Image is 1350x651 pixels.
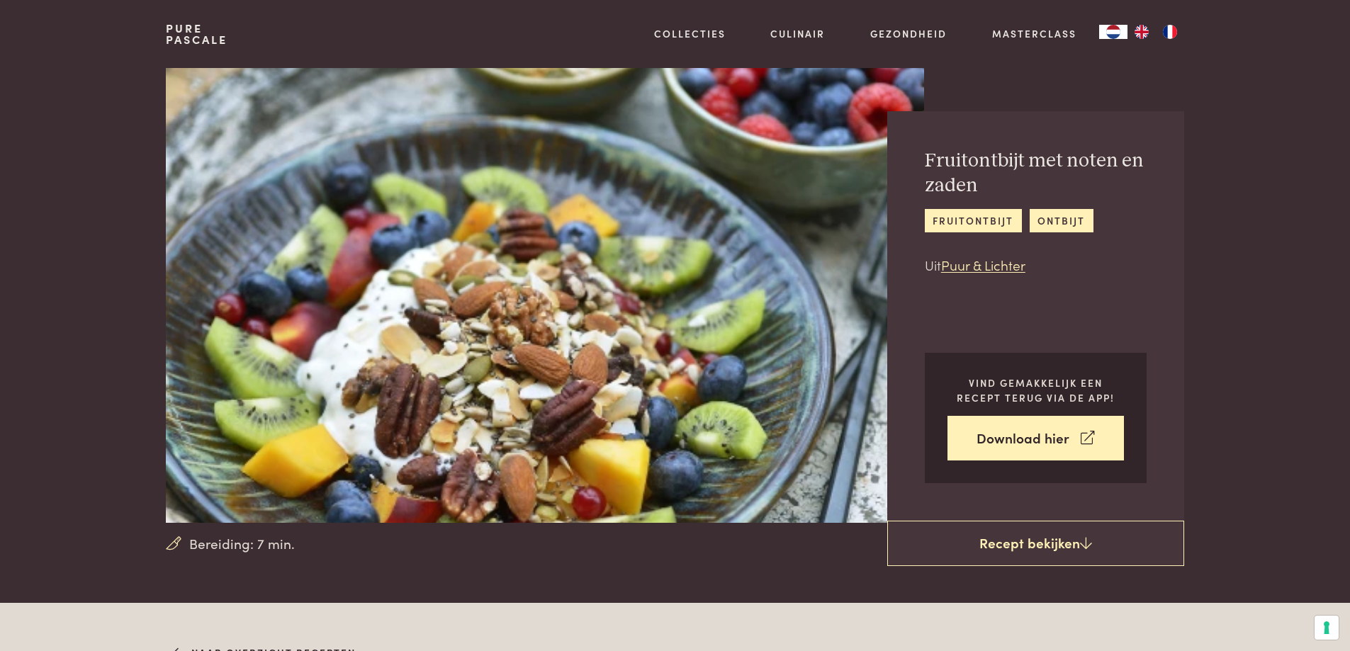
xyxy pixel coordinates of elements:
[925,149,1147,198] h2: Fruitontbijt met noten en zaden
[925,209,1022,232] a: fruitontbijt
[887,521,1184,566] a: Recept bekijken
[947,416,1124,460] a: Download hier
[1099,25,1127,39] div: Language
[870,26,947,41] a: Gezondheid
[1315,616,1339,640] button: Uw voorkeuren voor toestemming voor trackingtechnologieën
[1156,25,1184,39] a: FR
[992,26,1076,41] a: Masterclass
[1099,25,1184,39] aside: Language selected: Nederlands
[1127,25,1184,39] ul: Language list
[1030,209,1093,232] a: ontbijt
[925,255,1147,276] p: Uit
[166,23,227,45] a: PurePascale
[941,255,1025,274] a: Puur & Lichter
[654,26,726,41] a: Collecties
[947,375,1124,404] p: Vind gemakkelijk een recept terug via de app!
[1099,25,1127,39] a: NL
[166,68,923,523] img: Fruitontbijt met noten en zaden
[770,26,825,41] a: Culinair
[1127,25,1156,39] a: EN
[189,533,295,554] span: Bereiding: 7 min.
